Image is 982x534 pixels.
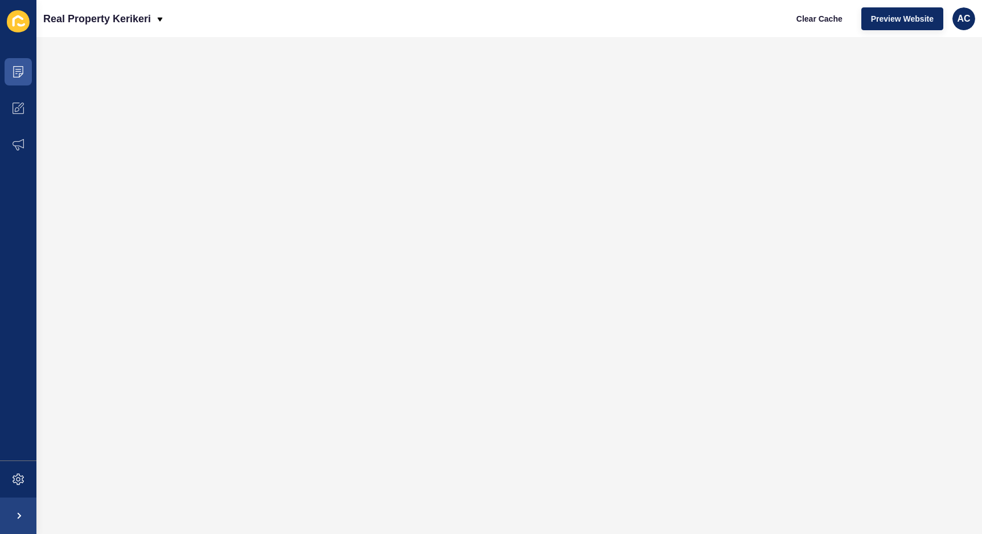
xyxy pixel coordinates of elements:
p: Real Property Kerikeri [43,5,151,33]
button: Clear Cache [787,7,852,30]
span: AC [957,13,970,25]
span: Clear Cache [796,13,843,25]
button: Preview Website [861,7,943,30]
span: Preview Website [871,13,934,25]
